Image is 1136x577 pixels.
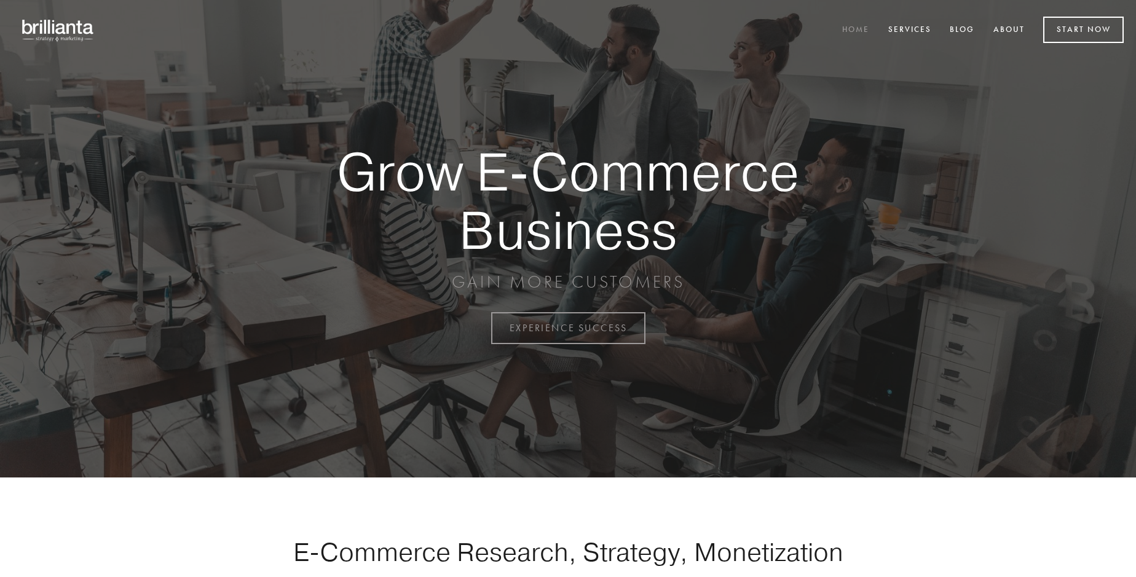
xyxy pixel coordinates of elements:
a: Services [880,20,939,41]
strong: Grow E-Commerce Business [294,143,842,259]
a: EXPERIENCE SUCCESS [491,312,645,344]
a: Start Now [1043,17,1124,43]
a: Blog [942,20,982,41]
p: GAIN MORE CUSTOMERS [294,271,842,293]
img: brillianta - research, strategy, marketing [12,12,105,48]
a: Home [834,20,877,41]
a: About [985,20,1033,41]
h1: E-Commerce Research, Strategy, Monetization [254,536,882,567]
